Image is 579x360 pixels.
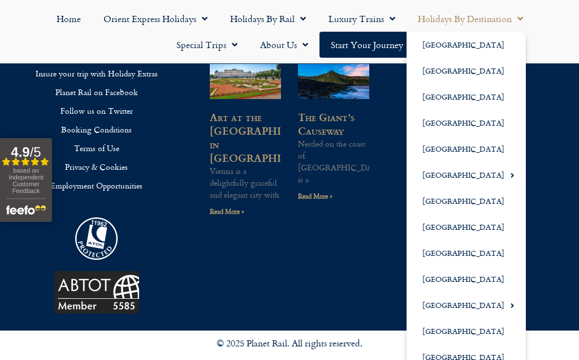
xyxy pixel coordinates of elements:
[407,240,526,266] a: [GEOGRAPHIC_DATA]
[319,32,414,58] a: Start your Journey
[298,191,332,202] a: Read more about The Giant’s Causeway
[17,83,176,101] a: Planet Rail on Facebook
[17,176,176,195] a: Employment Opportunities
[17,101,176,120] a: Follow us on Twitter
[6,6,573,58] nav: Menu
[407,318,526,344] a: [GEOGRAPHIC_DATA]
[165,32,249,58] a: Special Trips
[407,84,526,110] a: [GEOGRAPHIC_DATA]
[249,32,319,58] a: About Us
[75,217,118,260] img: atol_logo-1
[407,110,526,136] a: [GEOGRAPHIC_DATA]
[92,6,219,32] a: Orient Express Holidays
[407,214,526,240] a: [GEOGRAPHIC_DATA]
[54,271,139,314] img: ABTOT Black logo 5585 (002)
[210,206,244,217] a: Read more about Art at the Belvedere Palace in Vienna
[407,266,526,292] a: [GEOGRAPHIC_DATA]
[407,58,526,84] a: [GEOGRAPHIC_DATA]
[298,109,355,138] a: The Giant’s Causeway
[17,120,176,139] a: Booking Conditions
[45,6,92,32] a: Home
[6,336,573,351] p: © 2025 Planet Rail. All rights reserved.
[407,292,526,318] a: [GEOGRAPHIC_DATA]
[407,136,526,162] a: [GEOGRAPHIC_DATA]
[17,64,176,83] a: Insure your trip with Holiday Extras
[407,188,526,214] a: [GEOGRAPHIC_DATA]
[219,6,317,32] a: Holidays by Rail
[407,32,526,58] a: [GEOGRAPHIC_DATA]
[17,157,176,176] a: Privacy & Cookies
[17,139,176,157] a: Terms of Use
[317,6,407,32] a: Luxury Trains
[210,109,327,165] a: Art at the [GEOGRAPHIC_DATA] in [GEOGRAPHIC_DATA]
[298,138,369,185] p: Nestled on the coast of [GEOGRAPHIC_DATA] is a
[17,64,176,195] nav: Menu
[407,162,526,188] a: [GEOGRAPHIC_DATA]
[407,6,534,32] a: Holidays by Destination
[210,165,281,200] p: Vienna is a delightfully graceful and elegant city with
